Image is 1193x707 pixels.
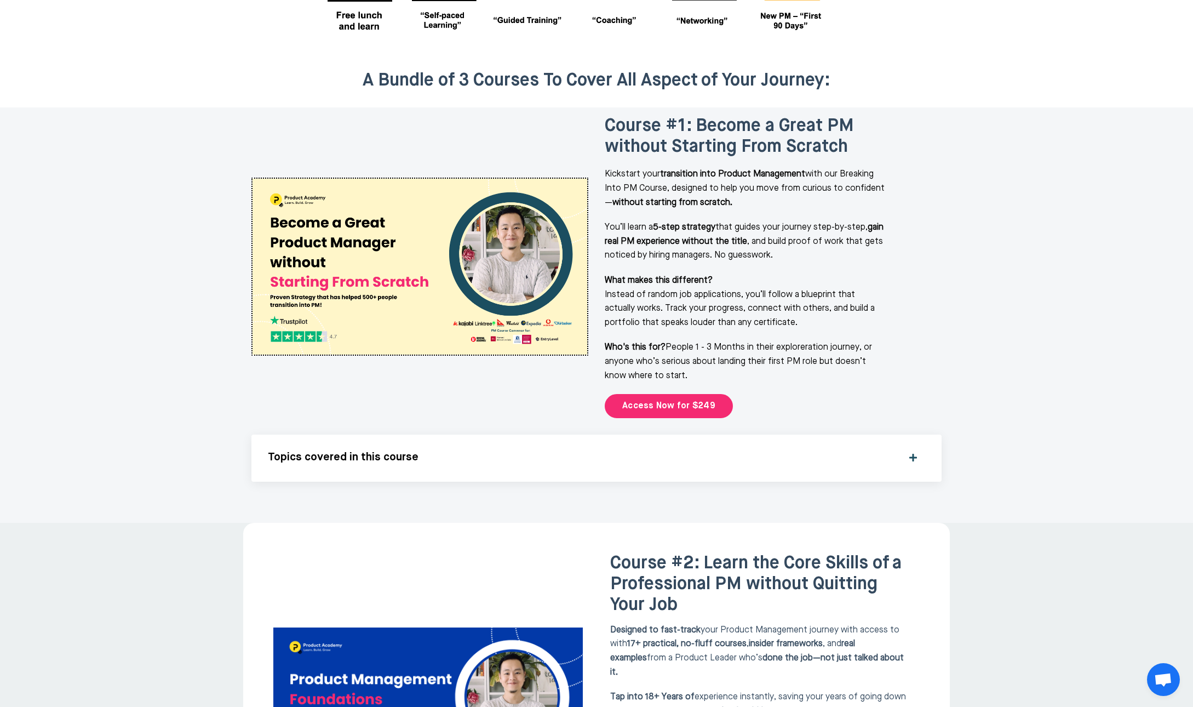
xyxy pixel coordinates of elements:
span: your Product Management journey with access to with , , and from a Product Leader who’s [610,626,904,677]
span: Course #1: Become a Great PM without Starting From Scratch [605,117,854,156]
span: Course #2: Learn the Core Skills of a Professional PM without Quitting Your Job [610,555,902,614]
strong: done the job—not just talked about it. [610,654,904,677]
h5: Topics covered in this course [268,451,896,464]
a: Access Now for $249 [605,394,733,418]
p: Instead of random job applications, you’ll follow a blueprint that actually works. Track your pro... [605,274,887,330]
p: People 1 - 3 Months in their exploreration journey, or anyone who’s serious about landing their f... [605,341,887,383]
strong: 17+ practical, no-fluff courses [627,640,747,648]
strong: 5-step strategy [653,223,715,232]
strong: A Bundle of 3 Courses To Cover All Aspect of Your Journey: [363,72,830,89]
strong: without starting from scratch. [612,198,732,207]
p: You’ll learn a that guides your journey step-by-step, , and build proof of work that gets noticed... [605,221,887,263]
a: Open chat [1147,663,1180,696]
p: Kickstart your with our Breaking Into PM Course, designed to help you move from curious to confid... [605,168,887,210]
strong: transition into Product Management [660,170,805,179]
strong: insider frameworks [749,640,823,648]
strong: Tap into 18+ Years of [610,693,695,702]
strong: Who's this for? [605,343,666,352]
strong: Designed to fast-track [610,626,701,635]
strong: gain real PM experience without the title [605,223,884,246]
strong: What makes this different? [605,276,713,285]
